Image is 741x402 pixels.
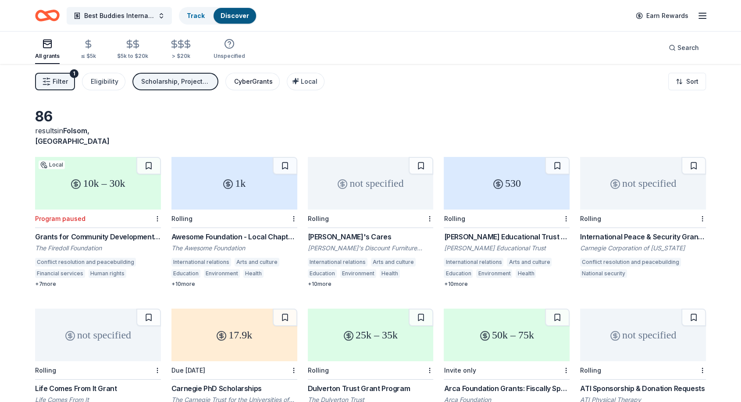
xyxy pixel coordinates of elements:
div: Due [DATE] [171,366,205,374]
div: + 10 more [171,281,297,288]
div: ATI Sponsorship & Donation Requests [580,383,706,394]
div: not specified [580,157,706,210]
a: Home [35,5,60,26]
div: Science [267,269,292,278]
div: Grants for Community Development and Entrepreneurship; Immigrant Issues and Human Rights & Enviro... [35,231,161,242]
div: Rolling [308,215,329,222]
div: Dulverton Trust Grant Program [308,383,434,394]
a: Discover [221,12,249,19]
div: Science [539,269,564,278]
button: CyberGrants [225,73,280,90]
span: Filter [53,76,68,87]
div: All grants [35,53,60,60]
div: 1k [171,157,297,210]
span: Search [677,43,699,53]
div: [PERSON_NAME]'s Discount Furniture Charitable Foundation [308,244,434,253]
button: Best Buddies International - [GEOGRAPHIC_DATA]: [PERSON_NAME] Middle School Friendship Chapter [67,7,172,25]
div: Rolling [35,366,56,374]
button: Sort [668,73,706,90]
div: National security [580,269,627,278]
div: CyberGrants [234,76,273,87]
div: Conflict resolution and peacebuilding [35,258,136,267]
div: Arts and culture [235,258,279,267]
div: Unspecified [214,53,245,60]
button: Eligibility [82,73,125,90]
div: Carnegie Corporation of [US_STATE] [580,244,706,253]
div: Rolling [580,215,601,222]
a: Track [187,12,205,19]
a: 530Rolling[PERSON_NAME] Educational Trust Grants to Individuals[PERSON_NAME] Educational TrustInt... [444,157,570,288]
div: Rolling [171,215,192,222]
div: Rolling [444,215,465,222]
span: in [35,126,110,146]
div: Carnegie PhD Scholarships [171,383,297,394]
div: International Peace & Security Grant Program [580,231,706,242]
div: ≤ $5k [81,53,96,60]
div: not specified [580,309,706,361]
a: 1kRollingAwesome Foundation - Local Chapter GrantsThe Awesome FoundationInternational relationsAr... [171,157,297,288]
div: Awesome Foundation - Local Chapter Grants [171,231,297,242]
div: 1 [70,69,78,78]
div: + 10 more [444,281,570,288]
div: Science [403,269,428,278]
div: Program paused [35,215,85,222]
button: Local [287,73,324,90]
button: $5k to $20k [117,36,148,64]
div: Invite only [444,366,476,374]
button: Unspecified [214,35,245,64]
div: Environment [204,269,240,278]
div: International relations [308,258,367,267]
div: Eligibility [91,76,118,87]
div: Arca Foundation Grants: Fiscally Sponsored Project Requests [444,383,570,394]
div: Education [308,269,337,278]
div: Human rights [89,269,126,278]
div: Environment [476,269,512,278]
div: $5k to $20k [117,53,148,60]
button: Filter1 [35,73,75,90]
div: 86 [35,108,161,125]
button: Scholarship, Projects & programming, Fellowship, Capital, Education, Research, Exhibitions [132,73,218,90]
span: Best Buddies International - [GEOGRAPHIC_DATA]: [PERSON_NAME] Middle School Friendship Chapter [84,11,154,21]
div: + 10 more [308,281,434,288]
div: 50k – 75k [444,309,570,361]
a: not specifiedRollingInternational Peace & Security Grant ProgramCarnegie Corporation of [US_STATE... [580,157,706,281]
div: Health [243,269,264,278]
div: 10k – 30k [35,157,161,210]
div: International relations [444,258,503,267]
button: > $20k [169,36,192,64]
div: The Awesome Foundation [171,244,297,253]
a: 10k – 30kLocalProgram pausedGrants for Community Development and Entrepreneurship; Immigrant Issu... [35,157,161,288]
div: not specified [35,309,161,361]
a: not specifiedRolling[PERSON_NAME]'s Cares[PERSON_NAME]'s Discount Furniture Charitable Foundation... [308,157,434,288]
span: Folsom, [GEOGRAPHIC_DATA] [35,126,110,146]
span: Local [301,78,317,85]
div: Conflict resolution and peacebuilding [580,258,681,267]
div: Education [444,269,473,278]
button: All grants [35,35,60,64]
div: results [35,125,161,146]
div: > $20k [169,53,192,60]
div: [PERSON_NAME] Educational Trust Grants to Individuals [444,231,570,242]
div: 25k – 35k [308,309,434,361]
div: Life Comes From It Grant [35,383,161,394]
div: Health [516,269,536,278]
div: Health [380,269,400,278]
div: Local [39,160,65,169]
button: TrackDiscover [179,7,257,25]
div: Environment [340,269,376,278]
div: [PERSON_NAME]'s Cares [308,231,434,242]
div: not specified [308,157,434,210]
div: The Firedoll Foundation [35,244,161,253]
div: Education [171,269,200,278]
div: International relations [171,258,231,267]
div: 17.9k [171,309,297,361]
div: Arts and culture [371,258,416,267]
div: Financial services [35,269,85,278]
div: Scholarship, Projects & programming, Fellowship, Capital, Education, Research, Exhibitions [141,76,211,87]
span: Sort [686,76,698,87]
div: 530 [444,157,570,210]
div: Rolling [308,366,329,374]
div: Arts and culture [507,258,552,267]
div: [PERSON_NAME] Educational Trust [444,244,570,253]
button: Search [662,39,706,57]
